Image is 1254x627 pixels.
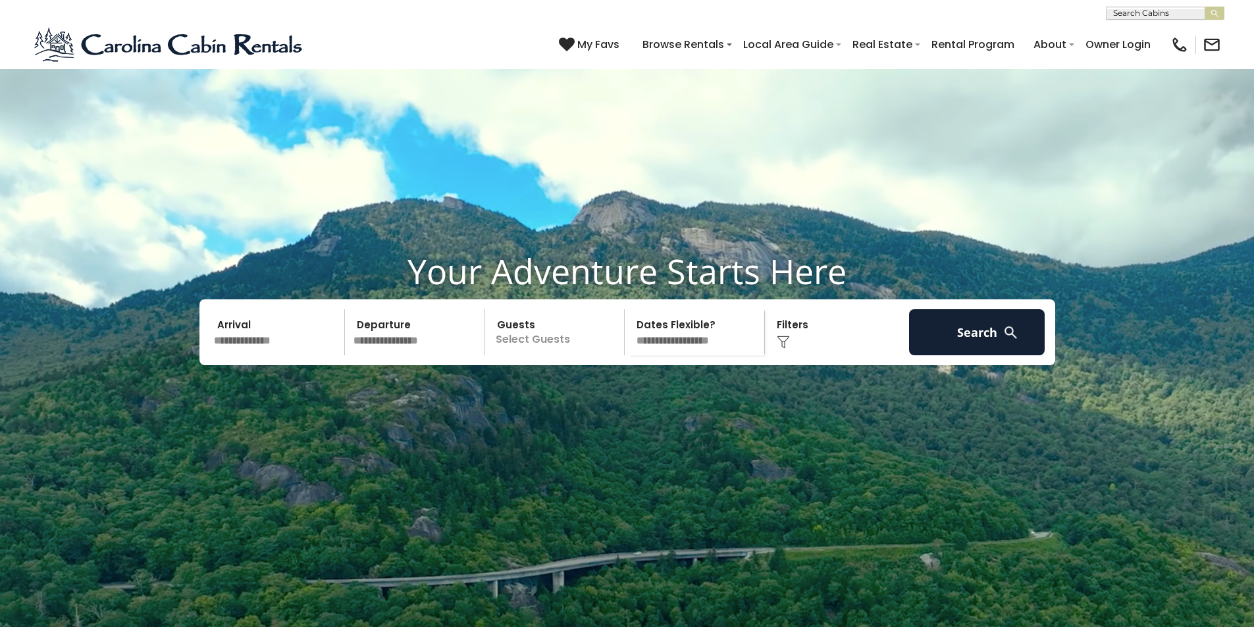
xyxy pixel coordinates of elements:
[1027,33,1073,56] a: About
[846,33,919,56] a: Real Estate
[10,251,1244,291] h1: Your Adventure Starts Here
[909,309,1045,355] button: Search
[1079,33,1157,56] a: Owner Login
[737,33,840,56] a: Local Area Guide
[777,336,790,349] img: filter--v1.png
[559,36,623,53] a: My Favs
[1003,324,1019,341] img: search-regular-white.png
[577,36,619,53] span: My Favs
[33,25,306,64] img: Blue-2.png
[925,33,1021,56] a: Rental Program
[489,309,625,355] p: Select Guests
[1170,36,1189,54] img: phone-regular-black.png
[636,33,731,56] a: Browse Rentals
[1203,36,1221,54] img: mail-regular-black.png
